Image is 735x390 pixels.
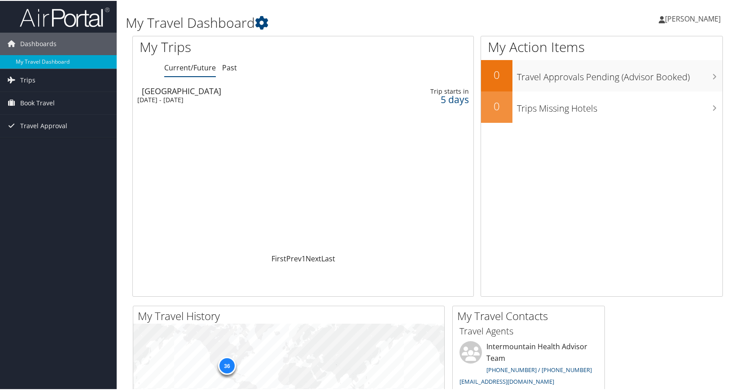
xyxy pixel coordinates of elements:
h3: Trips Missing Hotels [517,97,722,114]
div: Trip starts in [395,87,469,95]
span: Dashboards [20,32,57,54]
a: 1 [302,253,306,263]
div: [GEOGRAPHIC_DATA] [142,86,358,94]
a: 0Trips Missing Hotels [481,91,722,122]
h2: My Travel History [138,308,444,323]
div: [DATE] - [DATE] [137,95,353,103]
a: Next [306,253,321,263]
h3: Travel Approvals Pending (Advisor Booked) [517,65,722,82]
div: 36 [218,356,236,374]
a: Current/Future [164,62,216,72]
span: Travel Approval [20,114,67,136]
span: Book Travel [20,91,55,113]
a: First [271,253,286,263]
a: [EMAIL_ADDRESS][DOMAIN_NAME] [459,377,554,385]
h2: My Travel Contacts [457,308,604,323]
a: Past [222,62,237,72]
img: airportal-logo.png [20,6,109,27]
span: [PERSON_NAME] [665,13,721,23]
a: Last [321,253,335,263]
h1: My Trips [140,37,325,56]
a: [PERSON_NAME] [659,4,730,31]
h2: 0 [481,66,512,82]
div: 5 days [395,95,469,103]
a: Prev [286,253,302,263]
h1: My Action Items [481,37,722,56]
h3: Travel Agents [459,324,598,337]
h1: My Travel Dashboard [126,13,528,31]
a: [PHONE_NUMBER] / [PHONE_NUMBER] [486,365,592,373]
h2: 0 [481,98,512,113]
span: Trips [20,68,35,91]
li: Intermountain Health Advisor Team [455,340,602,388]
a: 0Travel Approvals Pending (Advisor Booked) [481,59,722,91]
